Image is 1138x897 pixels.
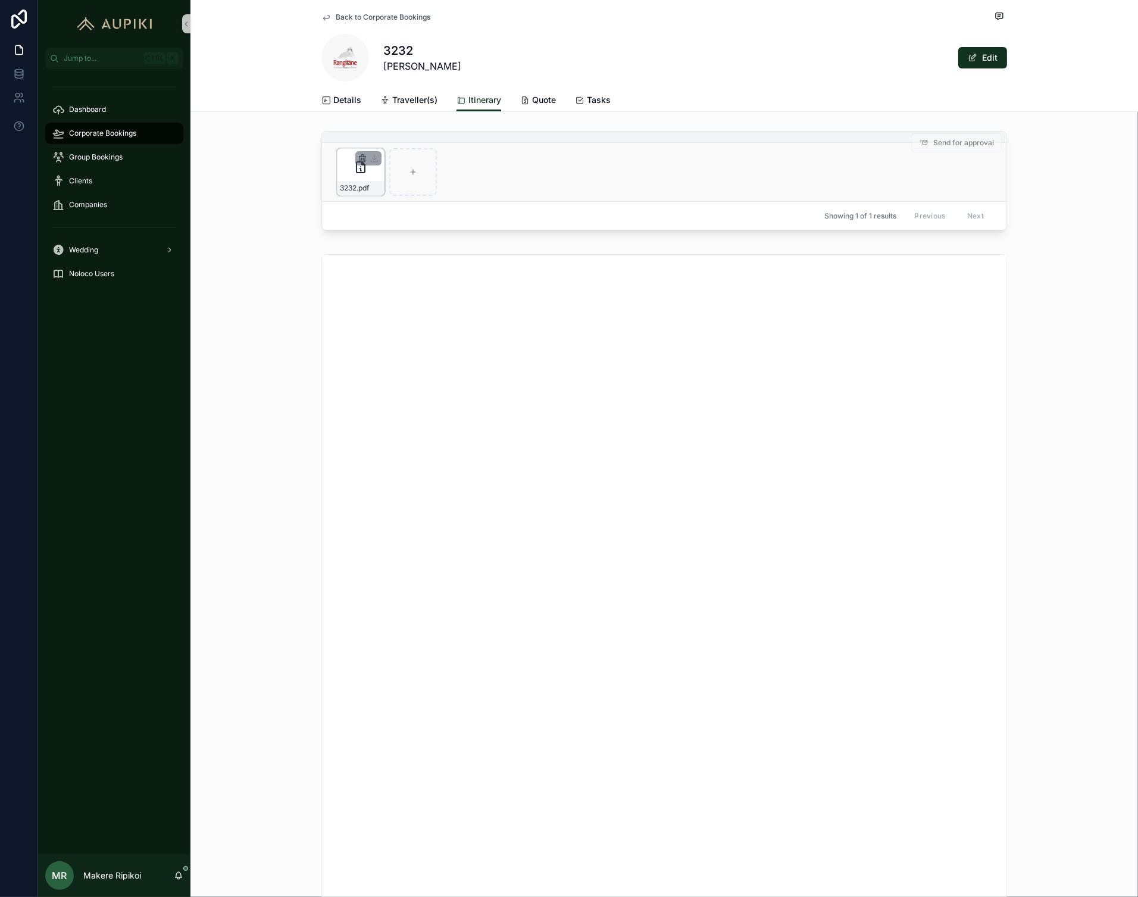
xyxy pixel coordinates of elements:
a: Dashboard [45,99,183,120]
span: Details [333,94,361,106]
a: Tasks [575,89,611,113]
span: Ctrl [144,52,165,64]
span: [PERSON_NAME] [383,59,461,73]
a: Companies [45,194,183,215]
a: Noloco Users [45,263,183,285]
span: Wedding [69,245,98,255]
a: Itinerary [457,89,501,112]
p: Makere Ripikoi [83,870,141,882]
span: Corporate Bookings [69,129,136,138]
span: Showing 1 of 1 results [824,211,896,221]
span: Quote [532,94,556,106]
a: Wedding [45,239,183,261]
span: MR [52,868,67,883]
span: Dashboard [69,105,106,114]
h1: 3232 [383,42,461,59]
a: 3232.pdf [336,148,991,196]
button: Edit [958,47,1007,68]
a: Quote [520,89,556,113]
a: Back to Corporate Bookings [321,12,430,22]
span: Companies [69,200,107,210]
span: .pdf [357,183,369,193]
a: Clients [45,170,183,192]
span: Traveller(s) [392,94,437,106]
a: Details [321,89,361,113]
span: Tasks [587,94,611,106]
span: Noloco Users [69,269,114,279]
a: Corporate Bookings [45,123,183,144]
span: Jump to... [64,54,139,63]
span: Group Bookings [69,152,123,162]
button: Jump to...CtrlK [45,48,183,69]
span: Back to Corporate Bookings [336,12,430,22]
span: Itinerary [468,94,501,106]
span: 3232 [340,183,357,193]
div: scrollable content [38,69,190,300]
a: Group Bookings [45,146,183,168]
span: K [168,54,177,63]
span: Clients [69,176,92,186]
img: App logo [71,14,158,33]
a: Traveller(s) [380,89,437,113]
